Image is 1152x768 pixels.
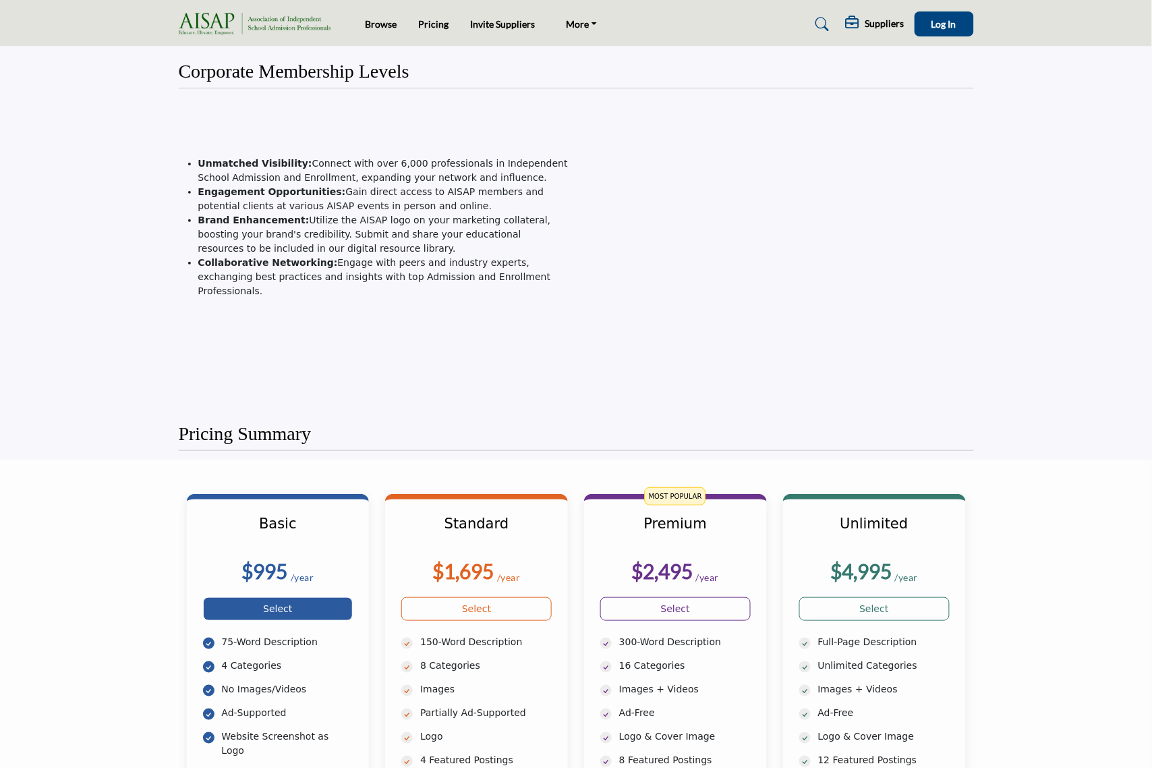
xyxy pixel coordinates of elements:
[420,753,552,767] p: 4 Featured Postings
[222,659,353,673] p: 4 Categories
[366,18,397,30] a: Browse
[222,635,353,649] p: 75-Word Description
[222,682,353,696] p: No Images/Videos
[619,635,751,649] p: 300-Word Description
[631,559,693,583] b: $2,495
[895,572,919,583] sub: /year
[198,215,310,225] strong: Brand Enhancement:
[179,60,409,83] h2: Corporate Membership Levels
[203,597,353,621] a: Select
[401,516,552,549] h3: Standard
[645,487,706,505] span: MOST POPULAR
[433,559,494,583] b: $1,695
[818,753,950,767] p: 12 Featured Postings
[865,18,904,30] h5: Suppliers
[619,753,751,767] p: 8 Featured Postings
[619,730,751,744] p: Logo & Cover Image
[198,185,569,213] li: Gain direct access to AISAP members and potential clients at various AISAP events in person and o...
[401,597,552,621] a: Select
[198,186,346,197] strong: Engagement Opportunities:
[619,682,751,696] p: Images + Videos
[291,572,314,583] sub: /year
[420,706,552,720] p: Partially Ad-Supported
[420,635,552,649] p: 150-Word Description
[420,682,552,696] p: Images
[471,18,536,30] a: Invite Suppliers
[818,635,950,649] p: Full-Page Description
[419,18,449,30] a: Pricing
[696,572,720,583] sub: /year
[600,516,751,549] h3: Premium
[818,682,950,696] p: Images + Videos
[619,706,751,720] p: Ad-Free
[799,516,950,549] h3: Unlimited
[198,157,569,185] li: Connect with over 6,000 professionals in Independent School Admission and Enrollment, expanding y...
[420,659,552,673] p: 8 Categories
[241,559,287,583] b: $995
[198,256,569,298] li: Engage with peers and industry experts, exchanging best practices and insights with top Admission...
[497,572,521,583] sub: /year
[179,422,312,445] h2: Pricing Summary
[179,13,337,35] img: Site Logo
[799,597,950,621] a: Select
[420,730,552,744] p: Logo
[803,13,838,35] a: Search
[198,158,312,169] strong: Unmatched Visibility:
[818,706,950,720] p: Ad-Free
[931,18,956,30] span: Log In
[619,659,751,673] p: 16 Categories
[600,597,751,621] a: Select
[830,559,892,583] b: $4,995
[222,730,353,758] p: Website Screenshot as Logo
[846,16,904,32] div: Suppliers
[203,516,353,549] h3: Basic
[818,730,950,744] p: Logo & Cover Image
[222,706,353,720] p: Ad-Supported
[915,11,974,36] button: Log In
[198,257,338,268] strong: Collaborative Networking:
[198,213,569,256] li: Utilize the AISAP logo on your marketing collateral, boosting your brand's credibility. Submit an...
[818,659,950,673] p: Unlimited Categories
[557,15,607,34] a: More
